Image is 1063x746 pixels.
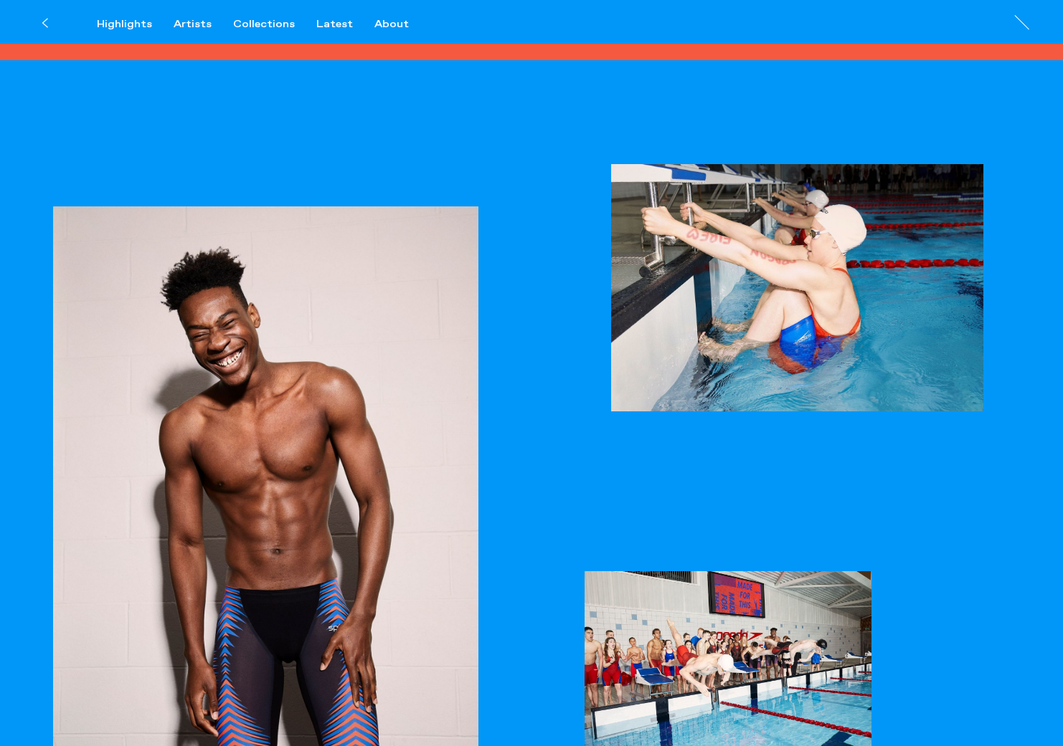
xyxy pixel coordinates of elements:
div: Artists [174,18,212,31]
button: Collections [233,18,316,31]
button: Latest [316,18,374,31]
div: Latest [316,18,353,31]
div: Highlights [97,18,152,31]
div: About [374,18,409,31]
button: Artists [174,18,233,31]
div: Collections [233,18,295,31]
button: Highlights [97,18,174,31]
button: About [374,18,430,31]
